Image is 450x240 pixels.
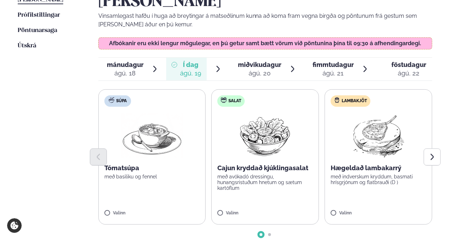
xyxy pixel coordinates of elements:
[105,41,425,46] p: Afbókanir eru ekki lengur mögulegar, en þú getur samt bætt vörum við pöntunina þína til 09:30 á a...
[342,98,367,104] span: Lambakjöt
[121,113,183,158] img: Soup.png
[221,97,227,103] img: salad.svg
[116,98,127,104] span: Súpa
[268,233,271,236] span: Go to slide 2
[238,69,281,78] div: ágú. 20
[98,12,433,29] p: Vinsamlegast hafðu í huga að breytingar á matseðlinum kunna að koma fram vegna birgða og pöntunum...
[107,61,143,68] span: mánudagur
[391,69,426,78] div: ágú. 22
[18,12,60,18] span: Prófílstillingar
[313,61,354,68] span: fimmtudagur
[180,69,201,78] div: ágú. 19
[180,61,201,69] span: Í dag
[331,174,426,185] p: með indverskum kryddum, basmati hrísgrjónum og flatbrauði (D )
[217,164,313,172] p: Cajun kryddað kjúklingasalat
[109,97,114,103] img: soup.svg
[104,174,200,179] p: með basiliku og fennel
[313,69,354,78] div: ágú. 21
[228,98,241,104] span: Salat
[18,42,36,50] a: Útskrá
[18,27,57,33] span: Pöntunarsaga
[334,97,340,103] img: Lamb.svg
[424,148,441,166] button: Next slide
[90,148,107,166] button: Previous slide
[107,69,143,78] div: ágú. 18
[234,113,297,158] img: Salad.png
[7,218,22,233] a: Cookie settings
[347,113,410,158] img: Lamb-Meat.png
[217,174,313,191] p: með avókadó dressingu, hunangsristuðum hnetum og sætum kartöflum
[18,26,57,35] a: Pöntunarsaga
[18,11,60,20] a: Prófílstillingar
[104,164,200,172] p: Tómatsúpa
[391,61,426,68] span: föstudagur
[238,61,281,68] span: miðvikudagur
[331,164,426,172] p: Hægeldað lambakarrý
[18,43,36,49] span: Útskrá
[260,233,262,236] span: Go to slide 1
